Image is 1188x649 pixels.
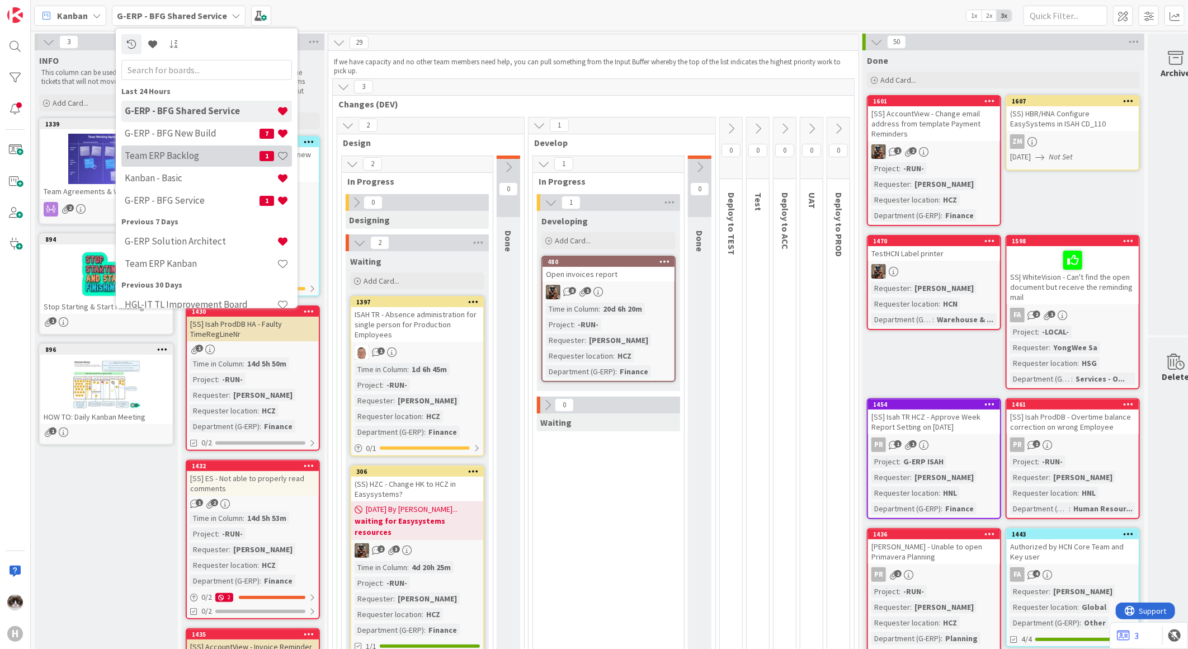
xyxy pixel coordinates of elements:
span: : [257,559,259,571]
div: 894Stop Starting & Start Finishing [40,234,172,314]
span: Add Card... [555,236,591,246]
span: : [613,350,615,362]
h4: HGL-IT TL Improvement Board [125,299,277,310]
span: : [218,373,219,385]
div: Requester [355,394,393,407]
img: Visit kanbanzone.com [7,7,23,23]
div: -RUN- [575,318,601,331]
div: Last 24 Hours [121,85,292,97]
div: 1470 [873,237,1000,245]
div: PR [1010,438,1025,452]
div: 1470TestHCN Label printer [868,236,1000,261]
div: 1436[PERSON_NAME] - Unable to open Primavera Planning [868,529,1000,564]
span: : [941,209,942,222]
span: : [1069,502,1071,515]
div: HCZ [259,559,279,571]
div: ZM [1010,134,1025,149]
i: Not Set [1049,152,1073,162]
h4: Team ERP Kanban [125,258,277,269]
div: 2 [215,593,233,602]
div: Requester location [355,410,422,422]
div: 1397ISAH TR - Absence administration for single person for Production Employees [351,297,483,342]
div: 306(SS) HZC - Change HK to HCZ in Easysystems? [351,467,483,501]
div: Requester [871,471,910,483]
div: Requester location [190,559,257,571]
div: PR [868,438,1000,452]
h4: Team ERP Backlog [125,150,260,161]
span: 8 [569,287,576,294]
span: 7 [260,128,274,138]
div: 1461[SS] Isah ProdDB - Overtime balance correction on wrong Employee [1007,399,1139,434]
div: 1436 [873,530,1000,538]
div: Requester location [355,608,422,620]
div: [PERSON_NAME] [1050,585,1115,598]
span: 1 [894,147,902,154]
div: Warehouse & ... [934,313,996,326]
div: Department (G-ERP) [355,426,424,438]
div: Requester [1010,341,1049,354]
div: 14d 5h 50m [244,358,289,370]
div: 1598SS| WhiteVision - Can't find the open document but receive the reminding mail [1007,236,1139,304]
a: 1443Authorized by HCN Core Team and Key userFARequester:[PERSON_NAME]Requester location:GlobalDep... [1006,528,1140,647]
div: 0/1 [351,441,483,455]
div: 1443 [1007,529,1139,539]
div: VK [868,144,1000,159]
span: 1 [909,440,917,448]
div: Finance [942,209,977,222]
div: 1430 [192,308,319,316]
a: 480Open invoices reportVKTime in Column:20d 6h 20mProject:-RUN-Requester:[PERSON_NAME]Requester l... [541,256,676,382]
div: [PERSON_NAME] [395,592,460,605]
div: Department (G-ERP) [871,313,932,326]
div: 1432 [192,462,319,470]
span: : [229,389,230,401]
span: : [1049,585,1050,598]
span: : [1071,373,1073,385]
div: Department (G-ERP) [546,365,615,378]
span: 4 [1033,570,1040,577]
span: : [598,303,600,315]
div: -RUN- [219,528,246,540]
div: 1461 [1012,401,1139,408]
span: 1 [378,347,385,355]
div: SS| WhiteVision - Can't find the open document but receive the reminding mail [1007,246,1139,304]
span: 1 [894,440,902,448]
h4: G-ERP - BFG Shared Service [125,105,277,116]
div: TestHCN Label printer [868,246,1000,261]
div: Requester location [190,405,257,417]
div: PR [871,567,886,582]
div: 1443Authorized by HCN Core Team and Key user [1007,529,1139,564]
span: : [243,358,244,370]
div: 480Open invoices report [543,257,675,281]
div: 1598 [1007,236,1139,246]
div: [SS] Isah ProdDB HA - Faulty TimeRegLineNr [187,317,319,341]
span: : [393,592,395,605]
div: -RUN- [901,585,927,598]
span: [DATE] By [PERSON_NAME]... [366,504,458,515]
div: Finance [942,502,977,515]
span: : [1049,471,1050,483]
span: Kanban [57,9,88,22]
div: Requester location [871,617,939,629]
span: : [1077,601,1079,613]
span: 2 [909,147,917,154]
span: : [243,512,244,524]
div: 1598 [1012,237,1139,245]
div: 896 [40,345,172,355]
div: FA [1010,308,1025,322]
div: Requester [1010,585,1049,598]
div: HSG [1079,357,1100,369]
div: Department (G-ERP) [871,502,941,515]
div: HCZ [259,405,279,417]
a: 1339Team Agreements & Work policies [39,118,173,224]
div: 1430 [187,307,319,317]
span: 1 [196,345,203,352]
span: : [899,162,901,175]
div: Project [190,373,218,385]
div: Requester location [871,487,939,499]
img: VK [546,285,560,299]
div: 1601[SS] AccountView - Change email address from template Payment Reminders [868,96,1000,141]
div: 1339Team Agreements & Work policies [40,119,172,199]
span: [DATE] [1010,151,1031,163]
div: Project [871,162,899,175]
a: 1461[SS] Isah ProdDB - Overtime balance correction on wrong EmployeePRProject:-RUN-Requester:[PER... [1006,398,1140,519]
